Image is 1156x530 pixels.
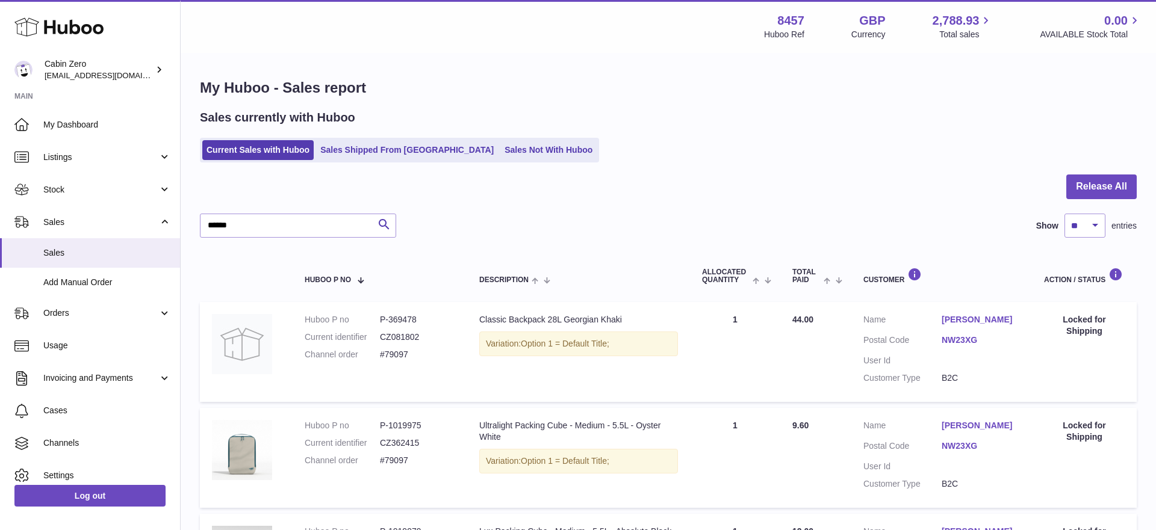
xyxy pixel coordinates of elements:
dt: User Id [863,355,942,366]
dd: P-369478 [380,314,455,325]
span: Huboo P no [305,276,351,284]
span: Stock [43,184,158,196]
span: Cases [43,405,171,416]
span: entries [1111,220,1137,232]
span: [EMAIL_ADDRESS][DOMAIN_NAME] [45,70,177,80]
dd: B2C [942,372,1020,384]
div: Action / Status [1044,268,1125,284]
img: ULTRA-LIGHT-2024-M-WEB-OYSTER-WHITE-FRONT.jpg [212,420,272,480]
a: NW23XG [942,440,1020,452]
dd: B2C [942,478,1020,490]
span: 0.00 [1104,13,1128,29]
dt: Channel order [305,455,380,466]
dd: CZ362415 [380,437,455,449]
a: Sales Shipped From [GEOGRAPHIC_DATA] [316,140,498,160]
a: NW23XG [942,334,1020,346]
dt: Huboo P no [305,420,380,431]
div: Classic Backpack 28L Georgian Khaki [479,314,678,325]
dt: Huboo P no [305,314,380,325]
div: Currency [851,29,886,40]
dt: Postal Code [863,334,942,349]
div: Huboo Ref [764,29,804,40]
span: Add Manual Order [43,277,171,288]
td: 1 [690,408,780,508]
dt: Name [863,420,942,434]
a: [PERSON_NAME] [942,420,1020,431]
span: 2,788.93 [933,13,980,29]
div: Cabin Zero [45,58,153,81]
div: Variation: [479,449,678,473]
div: Locked for Shipping [1044,314,1125,337]
h2: Sales currently with Huboo [200,109,355,126]
span: Invoicing and Payments [43,372,158,384]
span: AVAILABLE Stock Total [1040,29,1142,40]
span: My Dashboard [43,119,171,131]
dd: P-1019975 [380,420,455,431]
dt: User Id [863,461,942,472]
dd: #79097 [380,455,455,466]
span: Total sales [939,29,993,40]
a: Sales Not With Huboo [500,140,597,160]
a: Current Sales with Huboo [202,140,314,160]
span: Usage [43,340,171,351]
span: Sales [43,217,158,228]
img: no-photo.jpg [212,314,272,374]
span: Total paid [792,268,821,284]
dt: Current identifier [305,331,380,343]
span: Description [479,276,529,284]
span: Orders [43,307,158,319]
div: Customer [863,268,1020,284]
a: 2,788.93 Total sales [933,13,993,40]
dd: CZ081802 [380,331,455,343]
span: Channels [43,437,171,449]
dt: Postal Code [863,440,942,455]
td: 1 [690,302,780,402]
dt: Name [863,314,942,328]
span: 44.00 [792,315,813,324]
span: Option 1 = Default Title; [521,456,609,466]
span: ALLOCATED Quantity [702,268,750,284]
span: Sales [43,247,171,259]
span: Listings [43,152,158,163]
label: Show [1036,220,1058,232]
span: Option 1 = Default Title; [521,339,609,348]
dt: Channel order [305,349,380,360]
dt: Current identifier [305,437,380,449]
img: huboo@cabinzero.com [14,61,33,79]
span: Settings [43,470,171,481]
span: 9.60 [792,421,809,430]
a: 0.00 AVAILABLE Stock Total [1040,13,1142,40]
div: Ultralight Packing Cube - Medium - 5.5L - Oyster White [479,420,678,443]
h1: My Huboo - Sales report [200,78,1137,97]
dt: Customer Type [863,372,942,384]
strong: GBP [859,13,885,29]
dt: Customer Type [863,478,942,490]
dd: #79097 [380,349,455,360]
a: Log out [14,485,166,507]
strong: 8457 [777,13,804,29]
div: Locked for Shipping [1044,420,1125,443]
div: Variation: [479,331,678,356]
button: Release All [1066,174,1137,199]
a: [PERSON_NAME] [942,314,1020,325]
